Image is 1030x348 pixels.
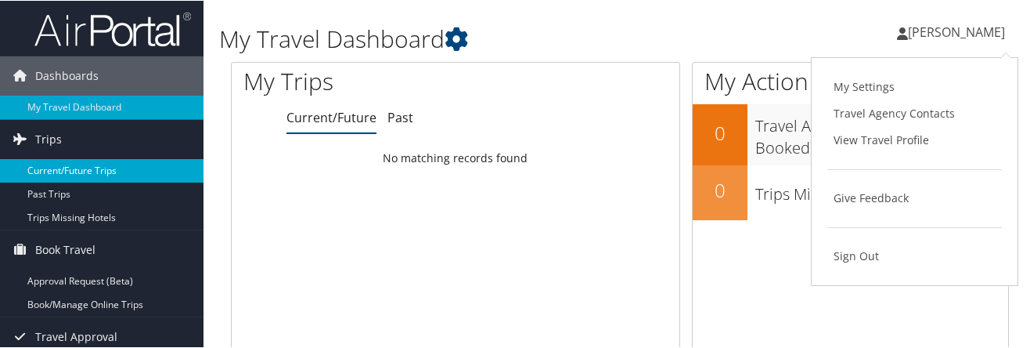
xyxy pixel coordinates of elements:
[693,176,747,203] h2: 0
[35,56,99,95] span: Dashboards
[827,126,1002,153] a: View Travel Profile
[827,184,1002,211] a: Give Feedback
[693,64,1008,97] h1: My Action Items
[34,10,191,47] img: airportal-logo.png
[35,119,62,158] span: Trips
[387,108,413,125] a: Past
[693,165,1008,219] a: 0Trips Missing Hotels
[755,175,1008,205] h3: Trips Missing Hotels
[827,73,1002,100] a: My Settings
[755,107,1008,158] h3: Travel Approvals Pending (Advisor Booked)
[693,103,1008,164] a: 0Travel Approvals Pending (Advisor Booked)
[827,242,1002,269] a: Sign Out
[232,143,679,172] td: No matching records found
[908,23,1005,40] span: [PERSON_NAME]
[35,230,95,269] span: Book Travel
[286,108,376,125] a: Current/Future
[693,119,747,146] h2: 0
[827,100,1002,126] a: Travel Agency Contacts
[243,64,481,97] h1: My Trips
[897,8,1021,55] a: [PERSON_NAME]
[219,22,754,55] h1: My Travel Dashboard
